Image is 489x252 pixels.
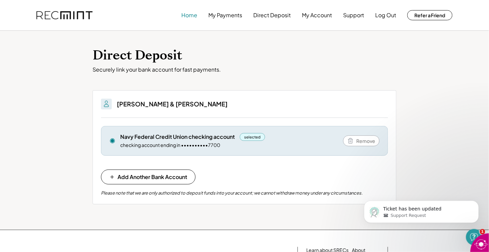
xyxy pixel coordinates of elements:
[343,8,364,22] button: Support
[208,8,242,22] button: My Payments
[93,66,396,73] div: Securely link your bank account for fast payments.
[93,48,396,64] h1: Direct Deposit
[375,8,396,22] button: Log Out
[302,8,332,22] button: My Account
[343,135,380,146] button: Remove
[102,100,110,108] img: People.svg
[120,133,235,141] div: Navy Federal Credit Union checking account
[466,229,482,245] iframe: Intercom live chat
[117,100,228,108] h3: [PERSON_NAME] & [PERSON_NAME]
[480,229,485,234] span: 1
[407,10,453,20] button: Refer a Friend
[101,170,196,184] button: Add Another Bank Account
[356,138,375,143] span: Remove
[354,186,489,234] iframe: Intercom notifications message
[120,142,220,149] div: checking account ending in ••••••••••7700
[101,190,363,196] div: Please note that we are only authorized to deposit funds into your account; we cannot withdraw mo...
[253,8,291,22] button: Direct Deposit
[240,133,265,141] div: selected
[181,8,197,22] button: Home
[118,174,187,180] span: Add Another Bank Account
[36,11,93,20] img: recmint-logotype%403x.png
